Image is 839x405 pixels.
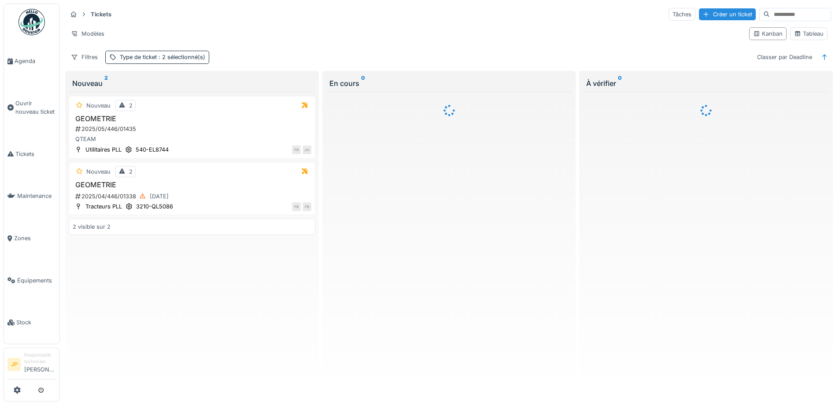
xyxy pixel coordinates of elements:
[699,8,756,20] div: Créer un ticket
[67,27,108,40] div: Modèles
[618,78,622,89] sup: 0
[24,352,56,365] div: Responsable technicien
[86,167,111,176] div: Nouveau
[16,318,56,327] span: Stock
[4,260,59,302] a: Équipements
[129,167,133,176] div: 2
[15,150,56,158] span: Tickets
[361,78,365,89] sup: 0
[4,133,59,175] a: Tickets
[303,145,311,154] div: JH
[67,51,102,63] div: Filtres
[7,358,21,371] li: JP
[73,181,311,189] h3: GEOMETRIE
[74,125,311,133] div: 2025/05/446/01435
[73,115,311,123] h3: GEOMETRIE
[292,202,301,211] div: FB
[4,301,59,344] a: Stock
[74,191,311,202] div: 2025/04/446/01338
[157,54,205,60] span: : 2 sélectionné(s)
[17,276,56,285] span: Équipements
[753,51,816,63] div: Classer par Deadline
[4,82,59,133] a: Ouvrir nouveau ticket
[73,223,111,231] div: 2 visible sur 2
[794,30,824,38] div: Tableau
[104,78,108,89] sup: 2
[87,10,115,19] strong: Tickets
[136,145,169,154] div: 540-EL8744
[73,135,311,143] div: QTEAM
[72,78,312,89] div: Nouveau
[4,217,59,260] a: Zones
[86,101,111,110] div: Nouveau
[15,57,56,65] span: Agenda
[136,202,173,211] div: 3210-QL5086
[303,202,311,211] div: FB
[586,78,826,89] div: À vérifier
[14,234,56,242] span: Zones
[753,30,783,38] div: Kanban
[4,175,59,217] a: Maintenance
[292,145,301,154] div: FB
[120,53,205,61] div: Type de ticket
[129,101,133,110] div: 2
[7,352,56,379] a: JP Responsable technicien[PERSON_NAME]
[85,145,122,154] div: Utilitaires PLL
[18,9,45,35] img: Badge_color-CXgf-gQk.svg
[85,202,122,211] div: Tracteurs PLL
[329,78,569,89] div: En cours
[24,352,56,377] li: [PERSON_NAME]
[150,192,169,201] div: [DATE]
[15,99,56,116] span: Ouvrir nouveau ticket
[4,40,59,82] a: Agenda
[669,8,695,21] div: Tâches
[17,192,56,200] span: Maintenance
